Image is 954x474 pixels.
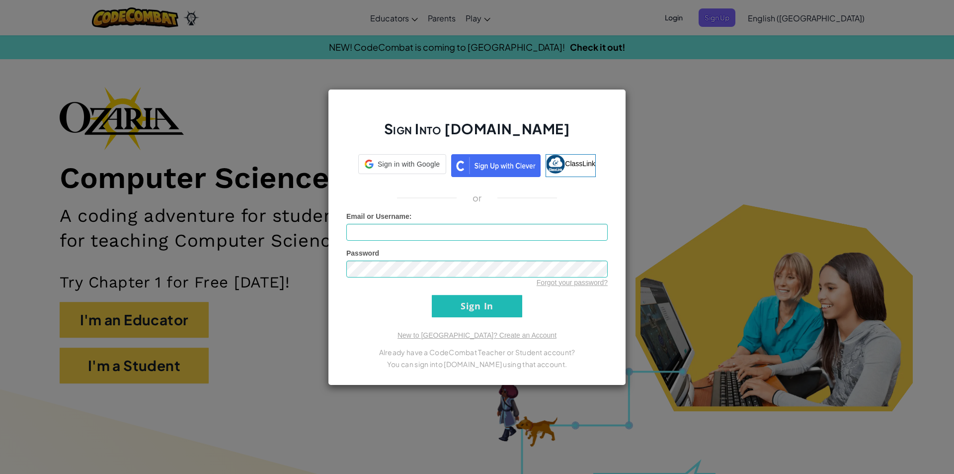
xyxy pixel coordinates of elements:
[397,331,556,339] a: New to [GEOGRAPHIC_DATA]? Create an Account
[346,212,409,220] span: Email or Username
[565,159,595,167] span: ClassLink
[358,154,446,174] div: Sign in with Google
[358,154,446,177] a: Sign in with Google
[346,358,608,370] p: You can sign into [DOMAIN_NAME] using that account.
[451,154,541,177] img: clever_sso_button@2x.png
[432,295,522,317] input: Sign In
[473,192,482,204] p: or
[537,279,608,286] a: Forgot your password?
[346,211,412,221] label: :
[346,346,608,358] p: Already have a CodeCombat Teacher or Student account?
[346,249,379,257] span: Password
[346,119,608,148] h2: Sign Into [DOMAIN_NAME]
[378,159,440,169] span: Sign in with Google
[546,155,565,174] img: classlink-logo-small.png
